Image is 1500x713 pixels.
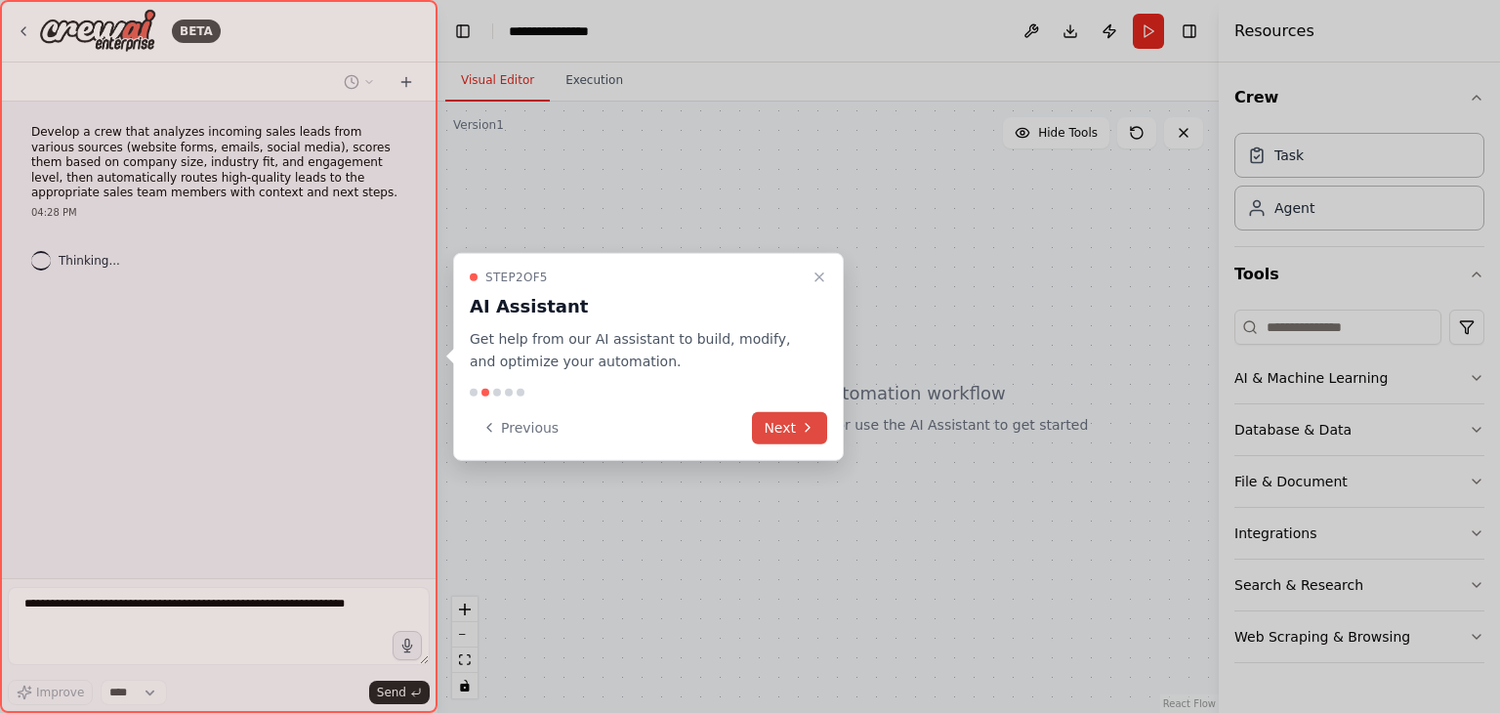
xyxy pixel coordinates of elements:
button: Close walkthrough [808,266,831,289]
h3: AI Assistant [470,293,804,320]
p: Get help from our AI assistant to build, modify, and optimize your automation. [470,328,804,373]
button: Hide left sidebar [449,18,477,45]
button: Previous [470,411,570,443]
span: Step 2 of 5 [485,270,548,285]
button: Next [752,411,827,443]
